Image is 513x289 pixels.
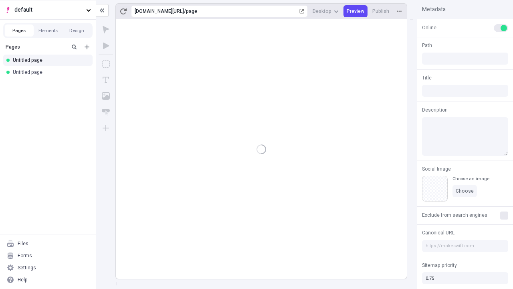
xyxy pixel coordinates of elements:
span: Description [422,106,448,114]
div: [URL][DOMAIN_NAME] [135,8,184,14]
div: Help [18,277,28,283]
button: Add new [82,42,92,52]
span: Title [422,74,432,81]
span: Online [422,24,436,31]
span: Desktop [313,8,331,14]
button: Desktop [309,5,342,17]
div: Forms [18,252,32,259]
span: Sitemap priority [422,262,457,269]
input: https://makeswift.com [422,240,508,252]
button: Pages [5,24,34,37]
button: Preview [343,5,368,17]
span: default [14,6,83,14]
span: Preview [347,8,364,14]
div: Choose an image [452,176,489,182]
div: page [186,8,298,14]
div: Files [18,240,28,247]
span: Canonical URL [422,229,454,236]
div: Settings [18,265,36,271]
button: Button [99,105,113,119]
button: Elements [34,24,63,37]
span: Social Image [422,165,451,173]
div: Pages [6,44,66,50]
div: Untitled page [13,57,86,63]
button: Design [63,24,91,37]
span: Publish [372,8,389,14]
button: Publish [369,5,392,17]
span: Exclude from search engines [422,212,487,219]
span: Choose [456,188,474,194]
div: Untitled page [13,69,86,75]
button: Text [99,73,113,87]
button: Choose [452,185,477,197]
button: Image [99,89,113,103]
button: Box [99,57,113,71]
div: / [184,8,186,14]
span: Path [422,42,432,49]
